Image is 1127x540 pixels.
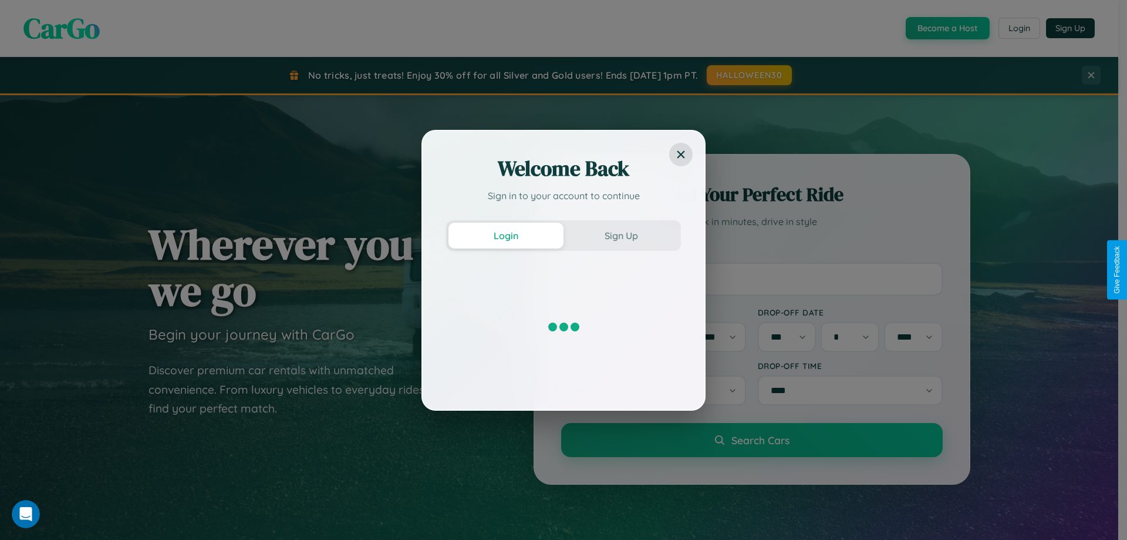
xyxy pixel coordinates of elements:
button: Login [448,223,563,249]
div: Give Feedback [1113,246,1121,294]
button: Sign Up [563,223,679,249]
iframe: Intercom live chat [12,500,40,528]
p: Sign in to your account to continue [446,189,681,203]
h2: Welcome Back [446,155,681,183]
